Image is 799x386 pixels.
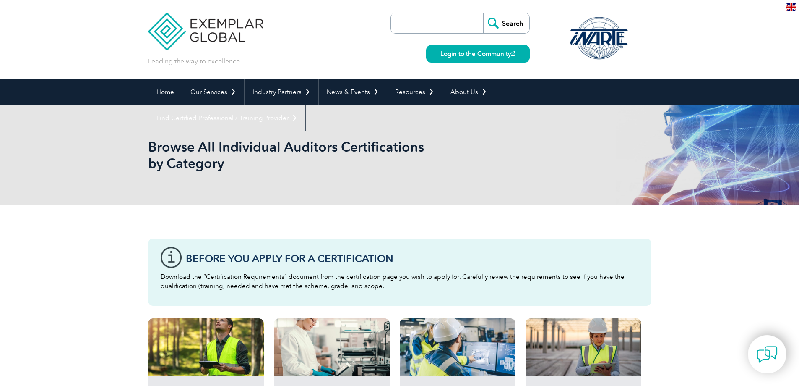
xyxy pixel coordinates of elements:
[182,79,244,105] a: Our Services
[245,79,318,105] a: Industry Partners
[387,79,442,105] a: Resources
[786,3,796,11] img: en
[161,272,639,291] p: Download the “Certification Requirements” document from the certification page you wish to apply ...
[483,13,529,33] input: Search
[148,57,240,66] p: Leading the way to excellence
[511,51,515,56] img: open_square.png
[426,45,530,63] a: Login to the Community
[757,344,778,365] img: contact-chat.png
[148,139,470,171] h1: Browse All Individual Auditors Certifications by Category
[319,79,387,105] a: News & Events
[148,79,182,105] a: Home
[442,79,495,105] a: About Us
[148,105,305,131] a: Find Certified Professional / Training Provider
[186,253,639,264] h3: Before You Apply For a Certification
